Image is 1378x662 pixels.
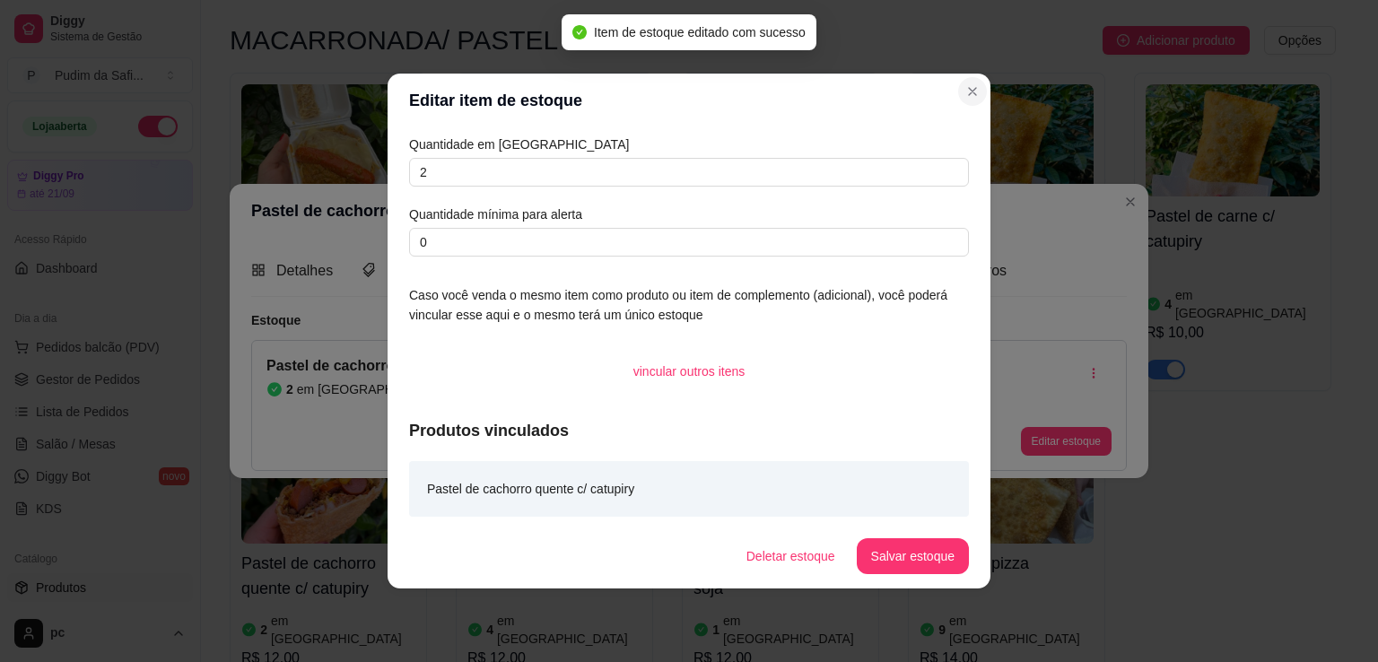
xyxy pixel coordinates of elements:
[572,25,587,39] span: check-circle
[619,353,760,389] button: vincular outros itens
[594,25,806,39] span: Item de estoque editado com sucesso
[388,74,990,127] header: Editar item de estoque
[958,77,987,106] button: Close
[857,538,969,574] button: Salvar estoque
[409,418,969,443] article: Produtos vinculados
[409,135,969,154] article: Quantidade em [GEOGRAPHIC_DATA]
[409,205,969,224] article: Quantidade mínima para alerta
[427,479,634,499] article: Pastel de cachorro quente c/ catupiry
[409,285,969,325] article: Caso você venda o mesmo item como produto ou item de complemento (adicional), você poderá vincula...
[732,538,850,574] button: Deletar estoque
